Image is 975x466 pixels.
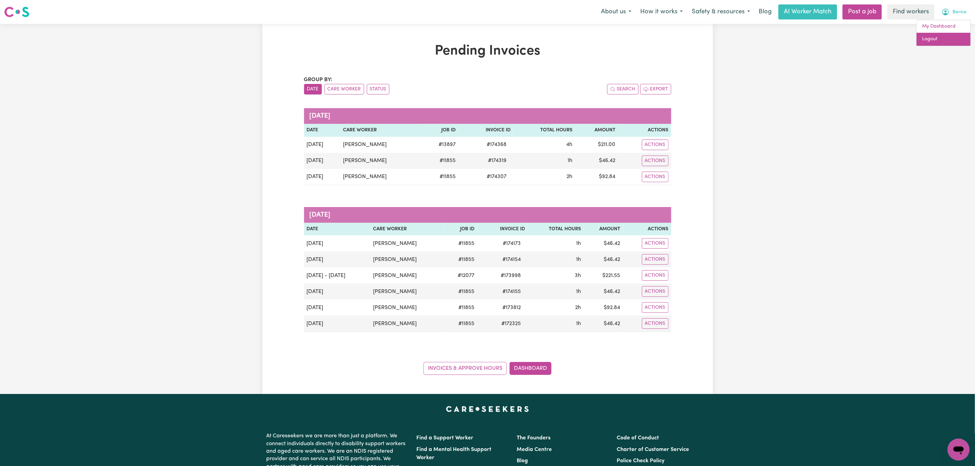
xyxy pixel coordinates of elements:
th: Job ID [421,124,458,137]
th: Date [304,124,341,137]
span: # 174155 [498,288,525,296]
a: My Dashboard [917,20,971,33]
th: Job ID [444,223,477,236]
td: # 11855 [444,251,477,267]
td: [DATE] [304,137,341,153]
caption: [DATE] [304,207,671,223]
a: Dashboard [510,362,551,375]
th: Invoice ID [458,124,513,137]
span: Group by: [304,77,333,83]
td: [DATE] [304,153,341,169]
span: # 173812 [498,304,525,312]
td: # 11855 [421,153,458,169]
span: 1 hour [568,158,572,163]
th: Actions [623,223,671,236]
td: [DATE] [304,283,371,300]
a: Invoices & Approve Hours [424,362,507,375]
button: Actions [642,238,669,249]
span: # 174173 [499,239,525,248]
td: [DATE] [304,169,341,185]
td: # 12077 [444,267,477,283]
caption: [DATE] [304,108,671,124]
button: Actions [642,286,669,297]
td: $ 46.42 [584,251,623,267]
td: [DATE] [304,316,371,332]
span: # 174368 [483,141,511,149]
img: Careseekers logo [4,6,29,18]
a: Media Centre [517,447,552,452]
td: # 11855 [444,316,477,332]
td: $ 92.84 [584,300,623,316]
button: Export [640,84,671,94]
th: Actions [618,124,671,137]
td: # 11855 [444,283,477,300]
button: Safety & resources [687,5,755,19]
button: How it works [636,5,687,19]
a: Blog [755,4,776,19]
span: 2 hours [567,174,572,179]
td: [PERSON_NAME] [370,316,444,332]
button: Actions [642,302,669,313]
td: [DATE] [304,251,371,267]
span: 4 hours [566,142,572,147]
td: # 13897 [421,137,458,153]
button: Actions [642,172,669,182]
a: Police Check Policy [617,458,664,464]
span: 1 hour [576,241,581,246]
td: [DATE] - [DATE] [304,267,371,283]
span: 3 hours [575,273,581,278]
button: My Account [937,5,971,19]
iframe: Button to launch messaging window, conversation in progress [948,439,970,461]
td: [PERSON_NAME] [340,153,421,169]
th: Amount [575,124,618,137]
th: Care Worker [340,124,421,137]
button: Actions [642,318,669,329]
button: Actions [642,140,669,150]
a: Logout [917,33,971,46]
td: [PERSON_NAME] [370,283,444,300]
button: About us [597,5,636,19]
a: The Founders [517,435,550,441]
span: # 172325 [497,320,525,328]
a: Find a Mental Health Support Worker [417,447,492,461]
th: Date [304,223,371,236]
td: [PERSON_NAME] [340,169,421,185]
a: Find a Support Worker [417,435,474,441]
td: $ 46.42 [584,316,623,332]
button: Actions [642,270,669,281]
th: Care Worker [370,223,444,236]
td: # 11855 [444,300,477,316]
td: [PERSON_NAME] [370,300,444,316]
td: $ 46.42 [584,283,623,300]
th: Invoice ID [477,223,528,236]
th: Amount [584,223,623,236]
span: # 174307 [483,173,511,181]
th: Total Hours [528,223,584,236]
a: AI Worker Match [778,4,837,19]
button: Search [607,84,639,94]
td: $ 46.42 [584,235,623,251]
button: sort invoices by date [304,84,322,94]
h1: Pending Invoices [304,43,671,59]
td: $ 46.42 [575,153,618,169]
span: # 174319 [484,157,511,165]
td: [PERSON_NAME] [370,251,444,267]
span: 1 hour [576,257,581,262]
button: sort invoices by paid status [367,84,389,94]
a: Careseekers home page [446,406,529,412]
a: Blog [517,458,528,464]
td: [PERSON_NAME] [370,235,444,251]
th: Total Hours [513,124,575,137]
td: [PERSON_NAME] [340,137,421,153]
button: Actions [642,254,669,265]
td: [DATE] [304,300,371,316]
span: 2 hours [575,305,581,310]
span: 1 hour [576,289,581,294]
td: [DATE] [304,235,371,251]
td: [PERSON_NAME] [370,267,444,283]
button: sort invoices by care worker [325,84,364,94]
td: $ 221.55 [584,267,623,283]
a: Find workers [887,4,934,19]
td: $ 92.84 [575,169,618,185]
a: Careseekers logo [4,4,29,20]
